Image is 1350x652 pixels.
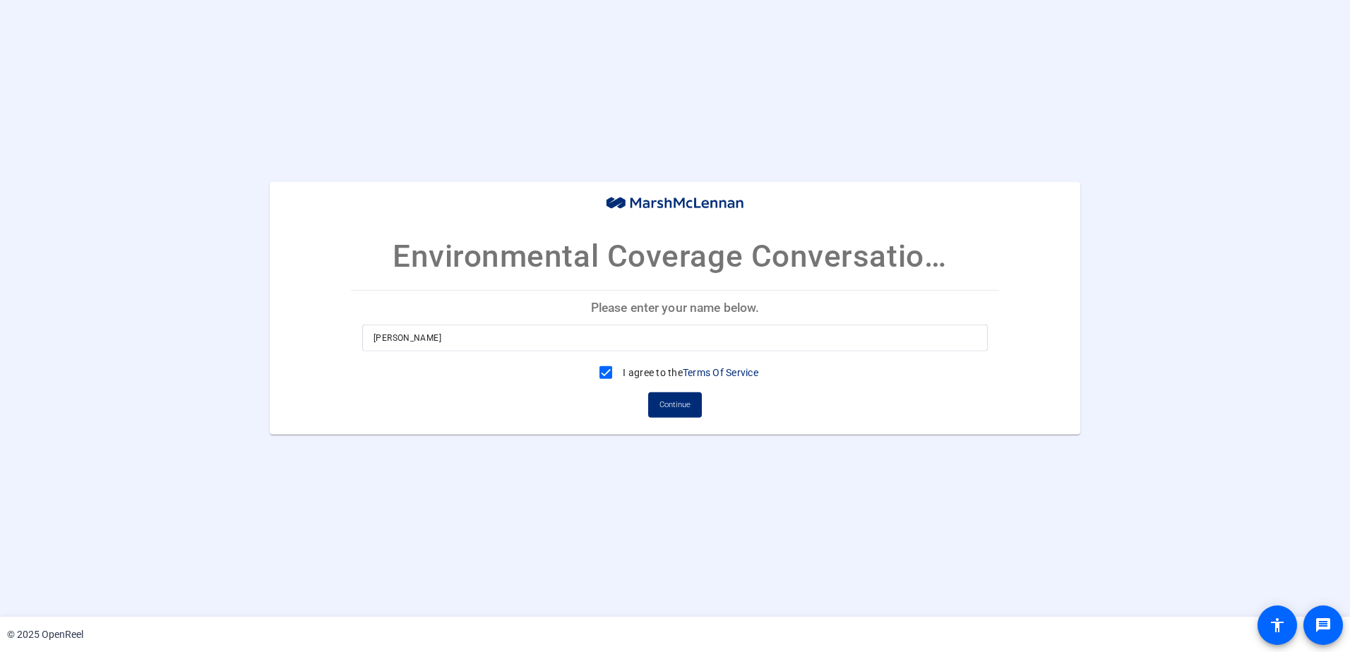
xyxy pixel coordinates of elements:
a: Terms Of Service [683,367,758,378]
p: Please enter your name below. [351,291,999,325]
mat-icon: message [1315,617,1332,634]
input: Enter your name [374,330,976,346]
label: I agree to the [620,366,758,380]
p: Environmental Coverage Conversations Part 2 [393,233,957,279]
mat-icon: accessibility [1269,617,1286,634]
img: company-logo [604,196,746,212]
div: © 2025 OpenReel [7,627,83,642]
button: Continue [648,392,702,418]
span: Continue [659,394,691,416]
